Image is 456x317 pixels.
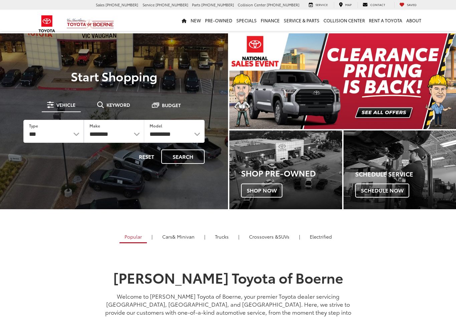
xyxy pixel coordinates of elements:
span: Budget [162,103,181,107]
button: Search [161,149,205,164]
a: Electrified [305,231,337,242]
div: carousel slide number 1 of 2 [229,33,456,129]
a: My Saved Vehicles [394,2,422,8]
a: Pre-Owned [203,10,234,31]
a: Finance [259,10,282,31]
h3: Shop Pre-Owned [241,169,342,177]
a: Trucks [210,231,234,242]
h1: [PERSON_NAME] Toyota of Boerne [103,270,353,285]
a: Cars [157,231,200,242]
a: Service [304,2,333,8]
a: Popular [120,231,147,243]
span: Saved [407,2,417,7]
span: Collision Center [238,2,266,7]
a: Rent a Toyota [367,10,404,31]
span: Schedule Now [355,184,409,198]
img: Vic Vaughan Toyota of Boerne [66,18,114,30]
span: & Minivan [172,233,195,240]
span: Shop Now [241,184,282,198]
span: Sales [96,2,104,7]
a: Specials [234,10,259,31]
span: Service [143,2,155,7]
button: Reset [133,149,160,164]
a: Shop Pre-Owned Shop Now [229,130,342,209]
li: | [150,233,154,240]
img: Clearance Pricing Is Back [229,33,456,129]
a: Service & Parts: Opens in a new tab [282,10,321,31]
label: Type [29,123,38,128]
a: About [404,10,423,31]
div: Toyota [229,130,342,209]
li: | [203,233,207,240]
a: SUVs [244,231,294,242]
label: Make [89,123,100,128]
span: [PHONE_NUMBER] [267,2,299,7]
span: [PHONE_NUMBER] [201,2,234,7]
span: Parts [192,2,200,7]
img: Toyota [34,13,59,35]
a: Contact [358,2,390,8]
p: Start Shopping [14,69,214,83]
span: Vehicle [56,102,75,107]
span: [PHONE_NUMBER] [156,2,188,7]
span: Map [345,2,352,7]
a: Map [334,2,357,8]
label: Model [150,123,162,128]
span: Crossovers & [249,233,278,240]
a: Home [180,10,189,31]
a: Collision Center [321,10,367,31]
button: Click to view next picture. [422,47,456,116]
section: Carousel section with vehicle pictures - may contain disclaimers. [229,33,456,129]
a: New [189,10,203,31]
li: | [297,233,302,240]
span: Service [315,2,328,7]
span: Keyword [106,102,130,107]
li: | [237,233,241,240]
span: Contact [370,2,385,7]
button: Click to view previous picture. [229,47,263,116]
span: [PHONE_NUMBER] [105,2,138,7]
